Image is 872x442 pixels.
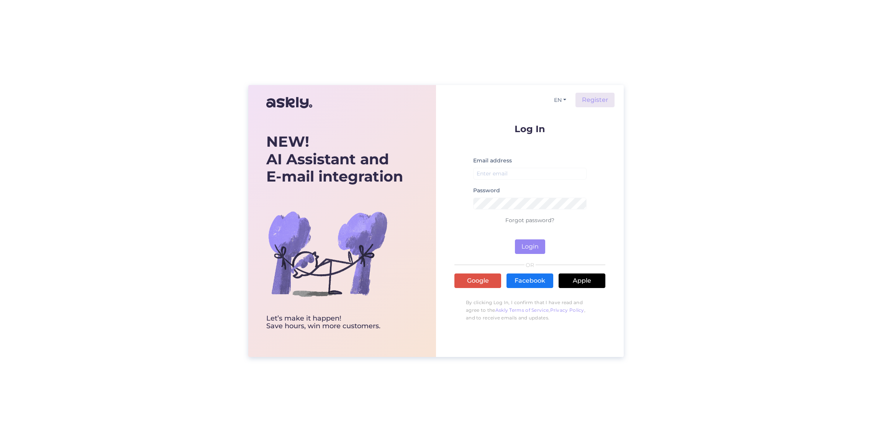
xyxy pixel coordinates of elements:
input: Enter email [473,168,587,180]
a: Facebook [506,273,553,288]
a: Privacy Policy [550,307,584,313]
img: bg-askly [266,192,389,315]
button: EN [551,95,569,106]
b: NEW! [266,133,309,151]
a: Forgot password? [505,217,554,224]
a: Google [454,273,501,288]
label: Email address [473,157,512,165]
button: Login [515,239,545,254]
a: Register [575,93,615,107]
p: Log In [454,124,605,134]
label: Password [473,187,500,195]
img: Askly [266,93,312,112]
p: By clicking Log In, I confirm that I have read and agree to the , , and to receive emails and upd... [454,295,605,326]
div: Let’s make it happen! Save hours, win more customers. [266,315,403,330]
a: Askly Terms of Service [495,307,549,313]
span: OR [525,262,536,268]
a: Apple [559,273,605,288]
div: AI Assistant and E-mail integration [266,133,403,185]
